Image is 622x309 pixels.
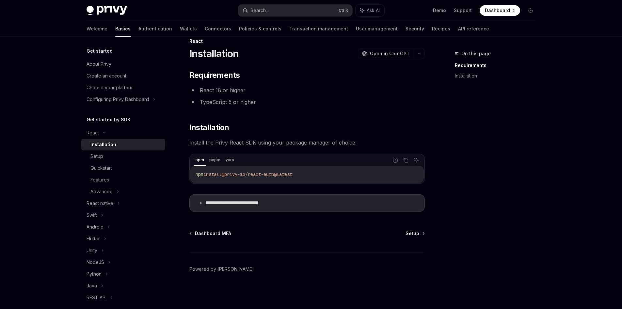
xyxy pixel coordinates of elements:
span: Installation [189,122,229,133]
span: On this page [461,50,491,58]
div: npm [194,156,206,164]
div: Installation [90,141,116,148]
span: Install the Privy React SDK using your package manager of choice: [189,138,425,147]
div: React [189,38,425,44]
div: Swift [87,211,97,219]
span: @privy-io/react-auth@latest [222,171,292,177]
a: API reference [458,21,489,37]
div: Configuring Privy Dashboard [87,95,149,103]
span: Dashboard MFA [195,230,231,237]
a: Setup [406,230,424,237]
a: Installation [81,139,165,150]
button: Report incorrect code [391,156,400,164]
span: Ctrl K [339,8,348,13]
h5: Get started by SDK [87,116,131,124]
button: Toggle dark mode [525,5,536,16]
li: React 18 or higher [189,86,425,95]
a: Welcome [87,21,107,37]
button: Copy the contents from the code block [402,156,410,164]
div: Setup [90,152,103,160]
div: React [87,129,99,137]
div: Create an account [87,72,126,80]
div: pnpm [207,156,222,164]
a: Create an account [81,70,165,82]
span: Setup [406,230,419,237]
h1: Installation [189,48,239,60]
button: Search...CtrlK [238,5,352,16]
img: dark logo [87,6,127,15]
a: Demo [433,7,446,14]
a: Authentication [138,21,172,37]
a: Basics [115,21,131,37]
div: React native [87,199,113,207]
a: Policies & controls [239,21,281,37]
div: About Privy [87,60,111,68]
a: Setup [81,150,165,162]
div: Java [87,282,97,290]
a: Security [406,21,424,37]
div: Unity [87,247,97,254]
a: Features [81,174,165,186]
a: Dashboard [480,5,520,16]
a: Installation [455,71,541,81]
span: Dashboard [485,7,510,14]
div: Quickstart [90,164,112,172]
span: install [203,171,222,177]
button: Ask AI [356,5,384,16]
div: Android [87,223,104,231]
div: Choose your platform [87,84,134,92]
div: yarn [224,156,236,164]
a: Powered by [PERSON_NAME] [189,266,254,272]
a: Dashboard MFA [190,230,231,237]
a: Quickstart [81,162,165,174]
h5: Get started [87,47,113,55]
div: Flutter [87,235,100,243]
div: Search... [250,7,269,14]
div: Features [90,176,109,184]
a: Recipes [432,21,450,37]
a: Transaction management [289,21,348,37]
div: REST API [87,294,106,301]
button: Open in ChatGPT [358,48,414,59]
span: npm [196,171,203,177]
span: Ask AI [367,7,380,14]
li: TypeScript 5 or higher [189,97,425,107]
div: Advanced [90,188,113,196]
a: User management [356,21,398,37]
a: Connectors [205,21,231,37]
button: Ask AI [412,156,421,164]
span: Requirements [189,70,240,80]
span: Open in ChatGPT [370,50,410,57]
div: NodeJS [87,258,104,266]
a: About Privy [81,58,165,70]
a: Wallets [180,21,197,37]
a: Requirements [455,60,541,71]
a: Choose your platform [81,82,165,94]
div: Python [87,270,102,278]
a: Support [454,7,472,14]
